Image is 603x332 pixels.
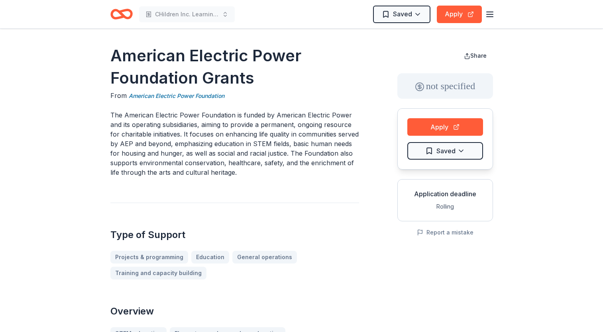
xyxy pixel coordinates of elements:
[110,251,188,264] a: Projects & programming
[155,10,219,19] span: CHildren Inc. Learning center
[129,91,224,101] a: American Electric Power Foundation
[110,91,359,101] div: From
[139,6,235,22] button: CHildren Inc. Learning center
[407,118,483,136] button: Apply
[407,142,483,160] button: Saved
[110,5,133,23] a: Home
[110,45,359,89] h1: American Electric Power Foundation Grants
[470,52,487,59] span: Share
[110,305,359,318] h2: Overview
[404,189,486,199] div: Application deadline
[417,228,473,237] button: Report a mistake
[110,228,359,241] h2: Type of Support
[110,267,206,279] a: Training and capacity building
[191,251,229,264] a: Education
[458,48,493,64] button: Share
[436,146,456,156] span: Saved
[373,6,430,23] button: Saved
[397,73,493,99] div: not specified
[393,9,412,19] span: Saved
[232,251,297,264] a: General operations
[110,110,359,177] p: The American Electric Power Foundation is funded by American Electric Power and its operating sub...
[404,202,486,211] div: Rolling
[437,6,482,23] button: Apply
